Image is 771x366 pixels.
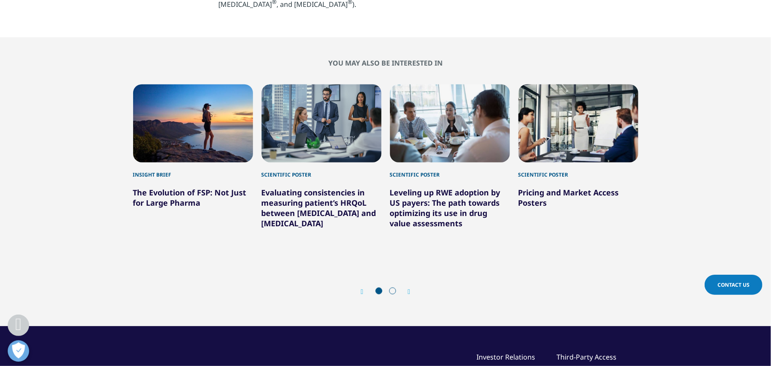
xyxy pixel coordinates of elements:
div: 3 / 6 [390,84,510,249]
div: Scientific Poster [518,162,638,179]
a: Investor Relations [477,352,536,362]
div: 1 / 6 [133,84,253,249]
a: The Evolution of FSP: Not Just for Large Pharma [133,187,247,208]
h2: You may also be interested in [133,59,638,67]
div: Scientific Poster [390,162,510,179]
span: Contact Us [717,281,750,288]
a: Third-Party Access [557,352,617,362]
a: Pricing and Market Access Posters [518,187,619,208]
div: Scientific Poster [262,162,381,179]
div: Next slide [399,288,411,296]
div: 4 / 6 [518,84,638,249]
button: Open Preferences [8,340,29,362]
a: Leveling up RWE adoption by US payers: The path towards optimizing its use in drug value assessments [390,187,500,228]
div: Insight Brief [133,162,253,179]
div: Previous slide [361,288,372,296]
a: Contact Us [705,275,762,295]
div: 2 / 6 [262,84,381,249]
a: Evaluating consistencies in measuring patient’s HRQoL between [MEDICAL_DATA] and [MEDICAL_DATA] [262,187,376,228]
